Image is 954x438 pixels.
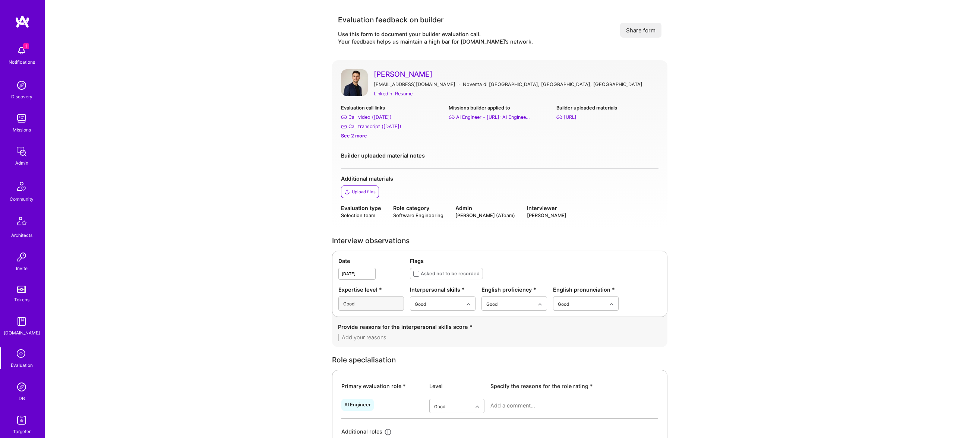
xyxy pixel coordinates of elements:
[527,212,566,219] div: [PERSON_NAME]
[348,123,401,130] div: Call transcript (Sep 22, 2025)
[449,113,550,121] a: AI Engineer - [URL]: AI Engineer for Multi-Agent Platform
[610,302,613,306] i: icon Chevron
[338,323,661,331] div: Provide reasons for the interpersonal skills score *
[14,296,29,304] div: Tokens
[558,300,569,308] div: Good
[338,31,533,45] div: Use this form to document your builder evaluation call. Your feedback helps us maintain a high ba...
[341,104,443,112] div: Evaluation call links
[11,93,32,101] div: Discovery
[429,382,484,390] div: Level
[393,204,443,212] div: Role category
[338,257,404,265] div: Date
[527,204,566,212] div: Interviewer
[341,204,381,212] div: Evaluation type
[556,114,562,120] i: https://www.marketingnotes.ai/
[338,286,404,293] div: Expertise level *
[449,114,455,120] i: AI Engineer - Steelbay.ai: AI Engineer for Multi-Agent Platform
[415,300,426,308] div: Good
[341,114,347,120] i: Call video (Sep 22, 2025)
[344,402,371,408] div: AI Engineer
[384,428,392,437] i: icon Info
[338,15,533,25] div: Evaluation feedback on builder
[341,69,368,96] img: User Avatar
[341,152,658,159] div: Builder uploaded material notes
[14,78,29,93] img: discovery
[14,111,29,126] img: teamwork
[23,43,29,49] span: 1
[14,314,29,329] img: guide book
[13,213,31,231] img: Architects
[14,43,29,58] img: bell
[564,113,576,121] div: https://www.marketingnotes.ai/
[456,113,531,121] div: AI Engineer - Steelbay.ai: AI Engineer for Multi-Agent Platform
[352,189,376,195] div: Upload files
[393,212,443,219] div: Software Engineering
[14,250,29,264] img: Invite
[374,80,455,88] div: [EMAIL_ADDRESS][DOMAIN_NAME]
[348,113,392,121] div: Call video (Sep 22, 2025)
[458,80,460,88] div: ·
[16,264,28,272] div: Invite
[556,113,658,121] a: [URL]
[449,104,550,112] div: Missions builder applied to
[15,15,30,28] img: logo
[374,90,392,98] a: LinkedIn
[14,380,29,394] img: Admin Search
[467,302,470,306] i: icon Chevron
[421,270,480,277] div: Asked not to be recorded
[455,204,515,212] div: Admin
[14,413,29,428] img: Skill Targeter
[553,286,619,293] div: English pronunciation *
[11,361,33,369] div: Evaluation
[14,144,29,159] img: admin teamwork
[341,123,443,130] a: Call transcript ([DATE])
[434,402,445,410] div: Good
[455,212,515,219] div: [PERSON_NAME] (ATeam)
[10,195,34,203] div: Community
[4,329,40,337] div: [DOMAIN_NAME]
[17,286,26,293] img: tokens
[332,237,667,245] div: Interview observations
[476,405,479,409] i: icon Chevron
[13,126,31,134] div: Missions
[15,347,29,361] i: icon SelectionTeam
[9,58,35,66] div: Notifications
[410,257,661,265] div: Flags
[13,177,31,195] img: Community
[556,104,658,112] div: Builder uploaded materials
[341,382,423,390] div: Primary evaluation role *
[341,428,382,436] div: Additional roles
[538,302,542,306] i: icon Chevron
[11,231,32,239] div: Architects
[13,428,31,435] div: Targeter
[486,300,497,308] div: Good
[341,175,658,182] div: Additional materials
[341,69,368,98] a: User Avatar
[481,286,547,293] div: English proficiency *
[19,394,25,402] div: DB
[341,132,443,140] div: See 2 more
[620,23,661,38] button: Share form
[332,356,667,364] div: Role specialisation
[341,212,381,219] div: Selection team
[344,189,350,195] i: icon Upload2
[463,80,642,88] div: Noventa di [GEOGRAPHIC_DATA], [GEOGRAPHIC_DATA], [GEOGRAPHIC_DATA]
[374,69,658,79] a: [PERSON_NAME]
[15,159,28,167] div: Admin
[395,90,413,98] a: Resume
[490,382,658,390] div: Specify the reasons for the role rating *
[341,113,443,121] a: Call video ([DATE])
[341,124,347,130] i: Call transcript (Sep 22, 2025)
[410,286,476,293] div: Interpersonal skills *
